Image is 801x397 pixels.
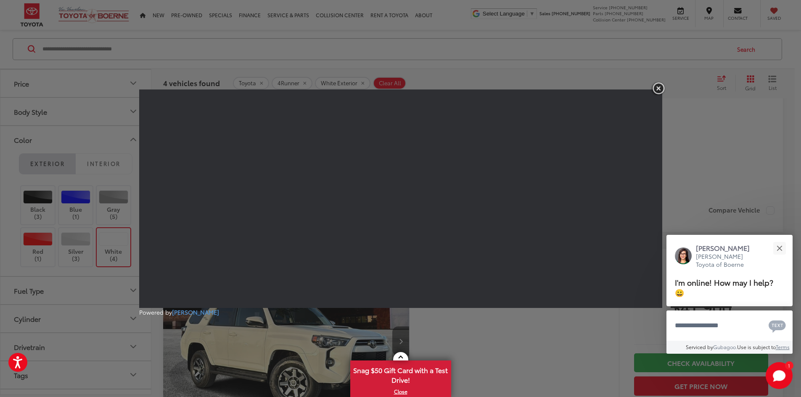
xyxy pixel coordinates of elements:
a: [PERSON_NAME] [172,308,219,316]
div: Powered by [139,308,219,316]
span: Serviced by [686,343,713,350]
p: [PERSON_NAME] [696,243,758,252]
button: Close [770,239,788,257]
textarea: Type your message [666,310,793,341]
button: Close [651,82,666,95]
span: Snag $50 Gift Card with a Test Drive! [351,361,450,387]
a: Terms [776,343,790,350]
div: Close[PERSON_NAME][PERSON_NAME] Toyota of BoerneI'm online! How may I help? 😀Type your messageCha... [666,235,793,354]
button: Toggle Chat Window [766,362,793,389]
span: I'm online! How may I help? 😀 [675,276,773,298]
button: Chat with SMS [766,316,788,335]
svg: Start Chat [766,362,793,389]
span: Use is subject to [737,343,776,350]
img: close.png [651,82,666,95]
a: Gubagoo. [713,343,737,350]
svg: Text [769,319,786,333]
p: [PERSON_NAME] Toyota of Boerne [696,252,758,269]
span: 1 [788,363,790,367]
